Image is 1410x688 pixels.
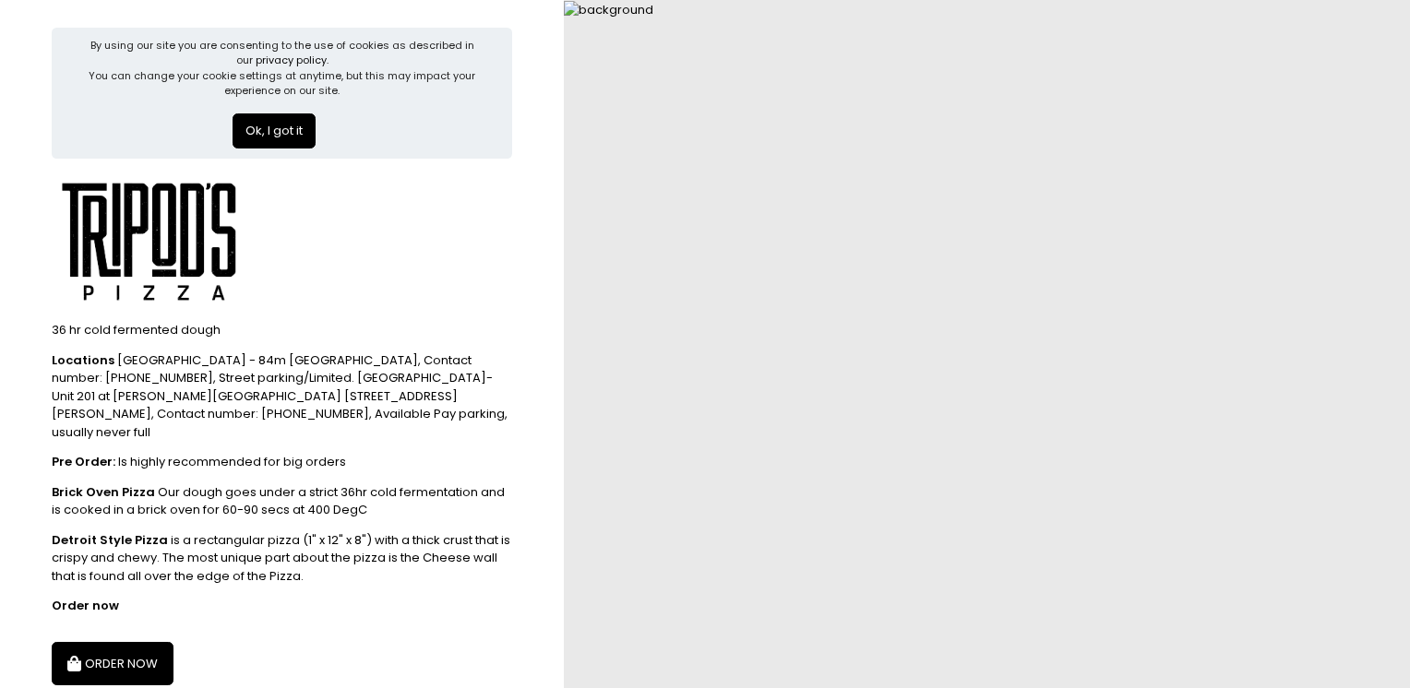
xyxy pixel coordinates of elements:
a: privacy policy. [256,53,329,67]
button: Ok, I got it [233,113,316,148]
div: [GEOGRAPHIC_DATA] - 84m [GEOGRAPHIC_DATA], Contact number: [PHONE_NUMBER], Street parking/Limited... [52,351,512,442]
b: Brick Oven Pizza [52,483,155,501]
button: ORDER NOW [52,642,173,686]
div: Is highly recommended for big orders [52,453,512,471]
b: Detroit Style Pizza [52,531,168,549]
b: Pre Order: [52,453,115,470]
div: is a rectangular pizza (1" x 12" x 8") with a thick crust that is crispy and chewy. The most uniq... [52,531,512,586]
b: Locations [52,351,114,369]
div: Order now [52,597,512,615]
img: Tripod's Pizza [52,171,247,309]
div: By using our site you are consenting to the use of cookies as described in our You can change you... [83,38,482,99]
img: background [564,1,653,19]
div: 36 hr cold fermented dough [52,321,512,339]
div: Our dough goes under a strict 36hr cold fermentation and is cooked in a brick oven for 60-90 secs... [52,483,512,519]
